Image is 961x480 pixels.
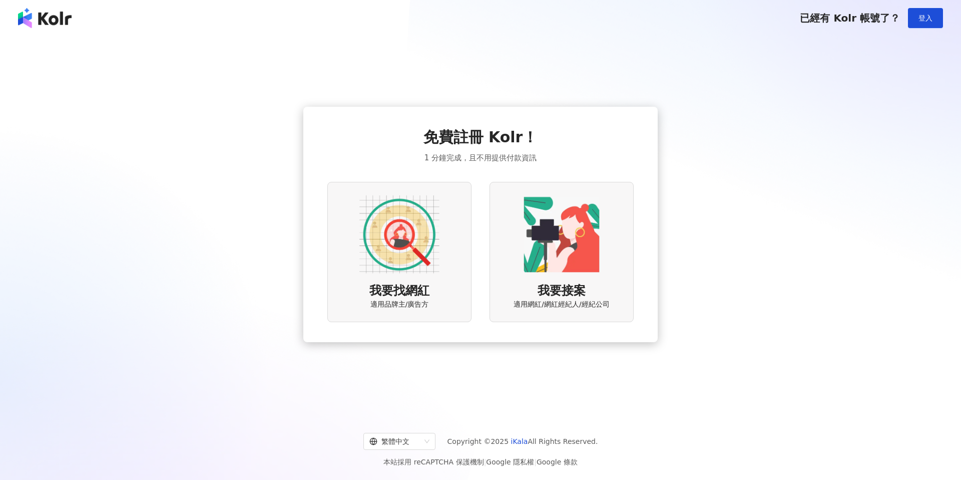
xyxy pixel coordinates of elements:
[537,458,578,466] a: Google 條款
[18,8,72,28] img: logo
[484,458,487,466] span: |
[486,458,534,466] a: Google 隱私權
[511,437,528,445] a: iKala
[800,12,900,24] span: 已經有 Kolr 帳號了？
[534,458,537,466] span: |
[908,8,943,28] button: 登入
[369,433,420,449] div: 繁體中文
[918,14,932,22] span: 登入
[383,456,577,468] span: 本站採用 reCAPTCHA 保護機制
[369,283,429,300] span: 我要找網紅
[359,194,439,275] img: AD identity option
[447,435,598,447] span: Copyright © 2025 All Rights Reserved.
[522,194,602,275] img: KOL identity option
[538,283,586,300] span: 我要接案
[423,127,538,148] span: 免費註冊 Kolr！
[514,300,609,310] span: 適用網紅/網紅經紀人/經紀公司
[370,300,429,310] span: 適用品牌主/廣告方
[424,152,537,164] span: 1 分鐘完成，且不用提供付款資訊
